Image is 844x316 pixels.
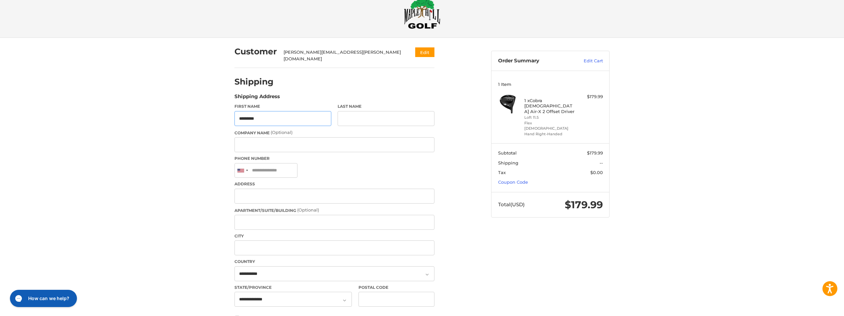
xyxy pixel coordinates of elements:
button: Edit [415,47,434,57]
span: $179.99 [587,150,603,156]
div: [PERSON_NAME][EMAIL_ADDRESS][PERSON_NAME][DOMAIN_NAME] [284,49,403,62]
h3: Order Summary [498,58,569,64]
legend: Shipping Address [234,93,280,103]
span: $179.99 [565,199,603,211]
span: -- [600,160,603,165]
h4: 1 x Cobra [DEMOGRAPHIC_DATA] Air-X 2 Offset Driver [524,98,575,114]
span: Tax [498,170,506,175]
label: Address [234,181,434,187]
div: $179.99 [577,94,603,100]
label: State/Province [234,284,352,290]
label: Apartment/Suite/Building [234,207,434,214]
label: Company Name [234,129,434,136]
small: (Optional) [271,130,292,135]
label: Phone Number [234,156,434,161]
span: Total (USD) [498,201,525,208]
li: Loft 11.5 [524,115,575,120]
span: $0.00 [590,170,603,175]
label: First Name [234,103,331,109]
label: Postal Code [358,284,435,290]
iframe: Google Customer Reviews [789,298,844,316]
label: Country [234,259,434,265]
a: Coupon Code [498,179,528,185]
h2: Customer [234,46,277,57]
span: Subtotal [498,150,517,156]
label: City [234,233,434,239]
small: (Optional) [297,207,319,213]
li: Hand Right-Handed [524,131,575,137]
div: United States: +1 [235,163,250,178]
h2: Shipping [234,77,274,87]
h3: 1 Item [498,82,603,87]
span: Shipping [498,160,518,165]
a: Edit Cart [569,58,603,64]
iframe: Gorgias live chat messenger [7,287,79,309]
label: Last Name [338,103,434,109]
li: Flex [DEMOGRAPHIC_DATA] [524,120,575,131]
